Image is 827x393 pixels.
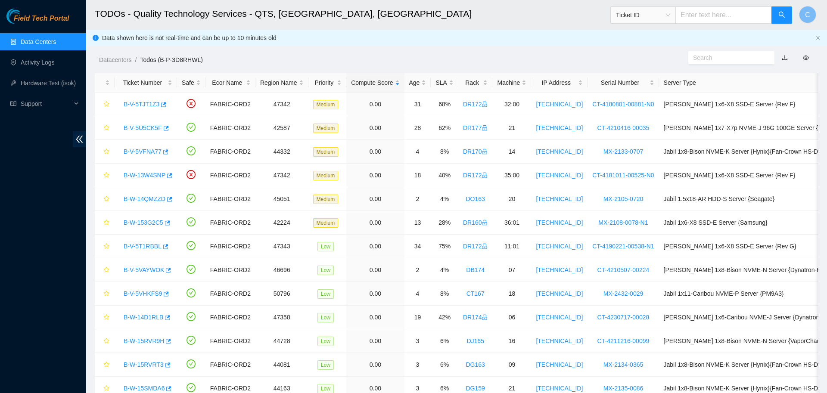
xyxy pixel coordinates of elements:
[255,93,308,116] td: 47342
[431,258,458,282] td: 4%
[21,38,56,45] a: Data Centers
[103,267,109,274] span: star
[255,282,308,306] td: 50796
[482,149,488,155] span: lock
[124,361,164,368] a: B-W-15RVRT3
[103,385,109,392] span: star
[536,290,583,297] a: [TECHNICAL_ID]
[431,306,458,329] td: 42%
[99,334,110,348] button: star
[492,306,531,329] td: 06
[463,148,488,155] a: DR170lock
[205,282,255,306] td: FABRIC-ORD2
[313,147,339,157] span: Medium
[404,353,431,377] td: 3
[205,329,255,353] td: FABRIC-ORD2
[187,194,196,203] span: check-circle
[99,56,131,63] a: Datacenters
[187,336,196,345] span: check-circle
[255,306,308,329] td: 47358
[536,101,583,108] a: [TECHNICAL_ID]
[482,243,488,249] span: lock
[492,93,531,116] td: 32:00
[205,164,255,187] td: FABRIC-ORD2
[187,288,196,297] span: check-circle
[313,100,339,109] span: Medium
[124,243,162,250] a: B-V-5T1RBBL
[187,99,196,108] span: close-circle
[124,219,163,226] a: B-W-153G2C5
[346,306,404,329] td: 0.00
[431,211,458,235] td: 28%
[346,93,404,116] td: 0.00
[482,172,488,178] span: lock
[99,168,110,182] button: star
[103,291,109,297] span: star
[21,80,76,87] a: Hardware Test (isok)
[431,164,458,187] td: 40%
[103,220,109,226] span: star
[482,101,488,107] span: lock
[205,187,255,211] td: FABRIC-ORD2
[404,211,431,235] td: 13
[603,385,644,392] a: MX-2135-0086
[404,164,431,187] td: 18
[492,235,531,258] td: 11:01
[463,101,488,108] a: DR172lock
[815,35,821,40] span: close
[404,329,431,353] td: 3
[124,124,162,131] a: B-V-5U5CK5F
[187,123,196,132] span: check-circle
[255,258,308,282] td: 46696
[346,211,404,235] td: 0.00
[99,192,110,206] button: star
[603,361,644,368] a: MX-2134-0365
[431,187,458,211] td: 4%
[616,9,670,22] span: Ticket ID
[124,290,162,297] a: B-V-5VHKFS9
[536,172,583,179] a: [TECHNICAL_ID]
[255,164,308,187] td: 47342
[597,124,650,131] a: CT-4210416-00035
[466,385,485,392] a: DG159
[592,172,654,179] a: CT-4181011-00525-N0
[103,172,109,179] span: star
[463,219,488,226] a: DR160lock
[346,187,404,211] td: 0.00
[431,353,458,377] td: 6%
[103,101,109,108] span: star
[431,282,458,306] td: 8%
[492,164,531,187] td: 35:00
[431,116,458,140] td: 62%
[466,266,485,273] a: DB174
[346,164,404,187] td: 0.00
[771,6,792,24] button: search
[431,93,458,116] td: 68%
[99,358,110,371] button: star
[255,235,308,258] td: 47343
[466,361,485,368] a: DG163
[317,289,334,299] span: Low
[6,9,44,24] img: Akamai Technologies
[431,329,458,353] td: 6%
[482,125,488,131] span: lock
[255,187,308,211] td: 45051
[99,263,110,277] button: star
[592,243,654,250] a: CT-4190221-00538-N1
[536,243,583,250] a: [TECHNICAL_ID]
[805,9,810,20] span: C
[187,241,196,250] span: check-circle
[124,172,165,179] a: B-W-13W4SNP
[346,329,404,353] td: 0.00
[317,266,334,275] span: Low
[536,148,583,155] a: [TECHNICAL_ID]
[313,195,339,204] span: Medium
[675,6,772,24] input: Enter text here...
[103,314,109,321] span: star
[404,235,431,258] td: 34
[693,53,763,62] input: Search
[466,195,485,202] a: DO163
[103,125,109,132] span: star
[536,266,583,273] a: [TECHNICAL_ID]
[597,337,650,344] a: CT-4211216-00099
